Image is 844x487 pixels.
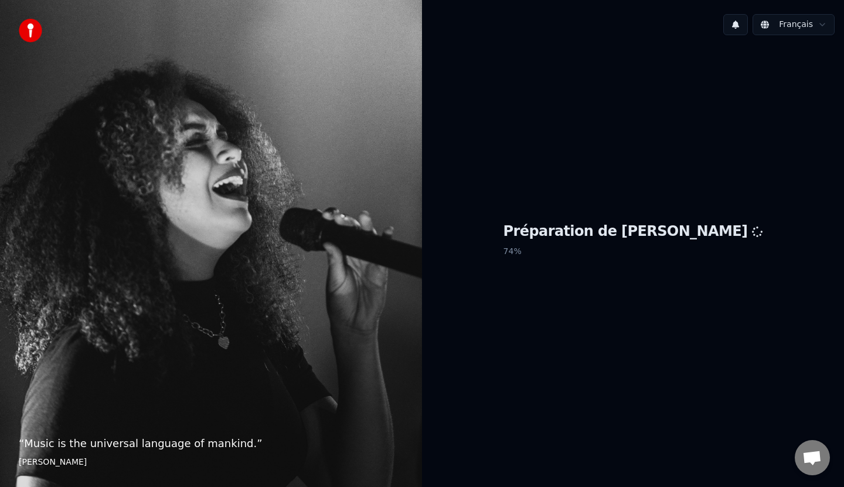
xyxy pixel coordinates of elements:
[795,440,830,475] div: Ouvrir le chat
[19,19,42,42] img: youka
[19,456,403,468] footer: [PERSON_NAME]
[19,435,403,452] p: “ Music is the universal language of mankind. ”
[503,241,763,262] p: 74 %
[503,222,763,241] h1: Préparation de [PERSON_NAME]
